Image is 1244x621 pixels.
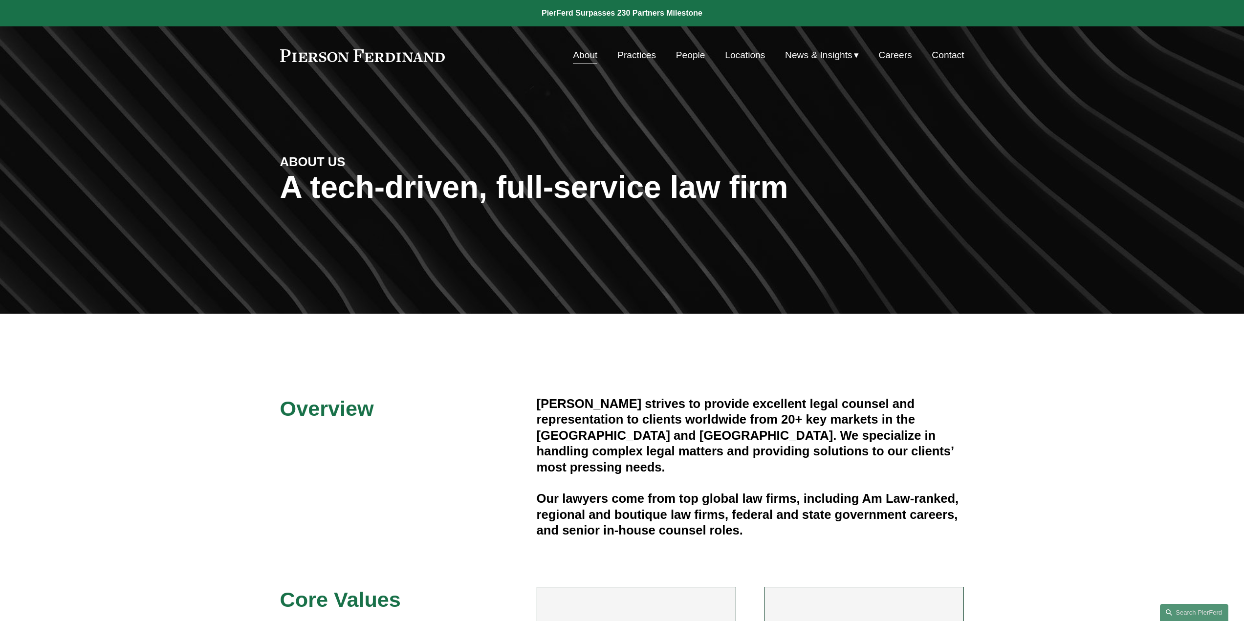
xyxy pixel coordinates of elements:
[280,170,964,205] h1: A tech-driven, full-service law firm
[676,46,705,64] a: People
[785,47,852,64] span: News & Insights
[617,46,656,64] a: Practices
[725,46,765,64] a: Locations
[1160,604,1228,621] a: Search this site
[537,396,964,475] h4: [PERSON_NAME] strives to provide excellent legal counsel and representation to clients worldwide ...
[878,46,912,64] a: Careers
[537,491,964,538] h4: Our lawyers come from top global law firms, including Am Law-ranked, regional and boutique law fi...
[932,46,964,64] a: Contact
[573,46,597,64] a: About
[280,155,346,169] strong: ABOUT US
[280,588,401,611] span: Core Values
[280,397,374,420] span: Overview
[785,46,859,64] a: folder dropdown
